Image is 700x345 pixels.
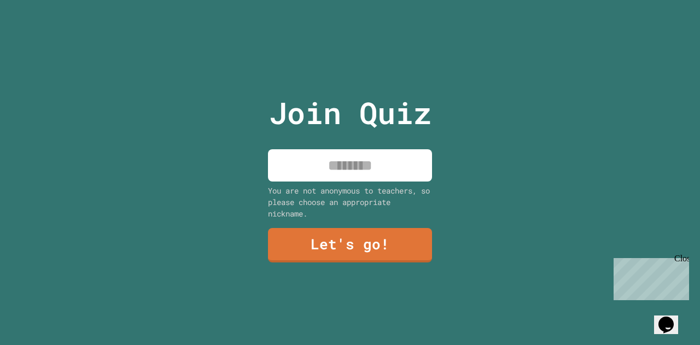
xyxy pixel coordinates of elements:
div: Chat with us now!Close [4,4,75,69]
p: Join Quiz [269,90,431,136]
iframe: chat widget [609,254,689,300]
a: Let's go! [268,228,432,262]
iframe: chat widget [654,301,689,334]
div: You are not anonymous to teachers, so please choose an appropriate nickname. [268,185,432,219]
